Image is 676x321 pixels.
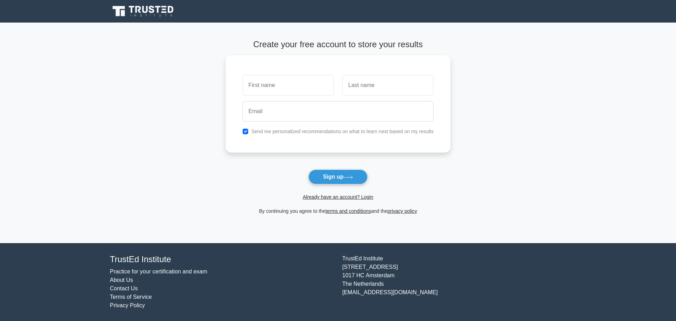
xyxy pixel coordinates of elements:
[221,207,455,215] div: By continuing you agree to the and the
[110,277,133,283] a: About Us
[110,268,207,274] a: Practice for your certification and exam
[110,294,152,300] a: Terms of Service
[303,194,373,200] a: Already have an account? Login
[342,75,433,95] input: Last name
[110,302,145,308] a: Privacy Policy
[243,101,434,122] input: Email
[388,208,417,214] a: privacy policy
[338,254,570,310] div: TrustEd Institute [STREET_ADDRESS] 1017 HC Amsterdam The Netherlands [EMAIL_ADDRESS][DOMAIN_NAME]
[226,39,451,50] h4: Create your free account to store your results
[308,169,368,184] button: Sign up
[243,75,334,95] input: First name
[110,285,138,291] a: Contact Us
[110,254,334,265] h4: TrustEd Institute
[251,129,434,134] label: Send me personalized recommendations on what to learn next based on my results
[326,208,371,214] a: terms and conditions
